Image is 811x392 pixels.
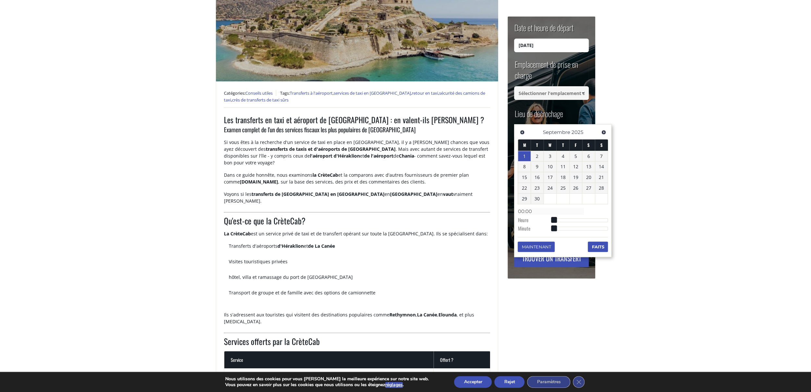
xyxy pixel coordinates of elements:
[356,90,411,96] a: taxi en [GEOGRAPHIC_DATA]
[224,139,490,172] p: Si vous êtes à la recherche d'un service de taxi en place en [GEOGRAPHIC_DATA], il y a [PERSON_NA...
[224,351,434,368] th: Service
[531,161,544,172] a: 9
[252,191,385,197] strong: transferts de [GEOGRAPHIC_DATA] en [GEOGRAPHIC_DATA]
[412,90,424,96] a: retour
[229,289,490,302] p: Transport de groupe et de famille avec des options de camionnette
[417,312,437,318] strong: La Canée
[434,368,490,386] td: -
[588,242,608,252] button: Faits
[313,172,338,178] strong: la CrèteCab
[518,151,531,161] a: 1
[514,86,589,100] input: Sélectionner l'emplacement du pick-up
[399,153,414,159] strong: Chania
[548,142,551,148] span: Mercredi
[224,90,485,103] a: sécurité des camions de taxi
[308,243,335,249] strong: de La Canée
[523,142,526,148] span: Lundi
[527,376,570,388] button: Paramètres
[518,183,531,193] a: 22
[578,86,588,100] a: Montrer tous les articles
[582,183,595,193] a: 27
[224,336,490,351] h2: Services offerts par la CrèteCab
[582,151,595,161] a: 6
[518,161,531,172] a: 8
[520,130,525,135] span: Précédent
[557,172,569,183] a: 18
[364,153,370,159] strong: de
[531,172,544,183] a: 16
[544,183,556,193] a: 24
[531,151,544,161] a: 2
[514,108,563,125] label: Lieu de décrochage
[570,161,582,172] a: 12
[229,243,490,255] p: Transferts d'aéroports et
[277,243,304,249] strong: d'Héraklion
[536,142,538,148] span: Mardi
[425,90,438,96] a: en taxi
[544,172,556,183] a: 17
[544,151,556,161] a: 3
[438,312,457,318] strong: Elounda
[390,191,437,197] strong: [GEOGRAPHIC_DATA]
[582,172,595,183] a: 20
[225,376,429,382] p: Nous utilisons des cookies pour vous [PERSON_NAME] la meilleure expérience sur notre site web.
[557,161,569,172] a: 11
[266,146,396,152] strong: transferts de taxis et d'aéroports de [GEOGRAPHIC_DATA]
[582,161,595,172] a: 13
[595,151,608,161] a: 7
[371,153,393,159] strong: l'aéroport
[232,97,289,103] a: crès de transferts de taxi sûrs
[443,191,453,197] strong: vaut
[290,90,333,96] a: Transferts à l'aéroport
[224,231,251,237] strong: La CrèteCab
[570,183,582,193] a: 26
[454,376,492,388] button: Accepter
[573,376,584,388] button: Fermer le RGPD Bannière de cookies
[544,161,556,172] a: 10
[224,114,490,125] h1: Les transferts en taxi et aéroport de [GEOGRAPHIC_DATA] : en valent-ils [PERSON_NAME] ?
[240,179,278,185] strong: [DOMAIN_NAME]
[224,90,276,96] span: Catégories:
[224,191,490,210] p: Voyons si les en en vraiment [PERSON_NAME].
[518,194,531,204] a: 29
[575,142,577,148] span: Vendredi
[350,90,355,96] a: de
[229,258,490,270] p: Visites touristiques privées
[434,351,490,368] th: Offert ?
[531,194,544,204] a: 30
[224,368,434,386] td: Transferts aéroportuaires (HER et CHQ)
[600,142,602,148] span: Dimanche
[514,59,589,86] label: Emplacement de prise en charge
[587,142,590,148] span: Samedi
[494,376,524,388] button: Rejet
[514,250,589,267] button: Trouver un transfert
[599,128,608,137] a: Prochaine étape
[601,130,606,135] span: Prochaine étape
[562,142,564,148] span: Jeudi
[245,90,273,96] a: Conseils utiles
[224,172,490,191] p: Dans ce guide honnête, nous examinons et la comparons avec d'autres fournisseurs de premier plan ...
[570,151,582,161] a: 5
[518,242,555,252] button: Maintenant
[334,90,349,96] a: services
[557,151,569,161] a: 4
[225,382,429,388] p: Vous pouvez en savoir plus sur les cookies que nous utilisons ou les éteignez .
[595,183,608,193] a: 28
[224,230,490,243] p: est un service privé de taxi et de transfert opérant sur toute la [GEOGRAPHIC_DATA]. Ils se spéci...
[557,183,569,193] a: 25
[518,225,554,233] dt: Minute
[224,311,490,330] p: Ils s'adressent aux touristes qui visitent des destinations populaires comme , , , et plus [MEDIC...
[571,129,583,135] span: 2025
[518,217,554,225] dt: Heure
[229,274,490,286] p: hôtel, villa et ramassage du port de [GEOGRAPHIC_DATA]
[518,128,526,137] a: Précédent
[224,125,490,139] h3: Examen complet de l'un des services fiscaux les plus populaires de [GEOGRAPHIC_DATA]
[224,215,490,231] h2: Qu'est-ce que la CrèteCab?
[514,22,573,39] label: Date et heure de départ
[385,382,403,388] button: réglages
[518,172,531,183] a: 15
[543,129,570,135] span: Septembre
[595,161,608,172] a: 14
[531,183,544,193] a: 23
[595,172,608,183] a: 21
